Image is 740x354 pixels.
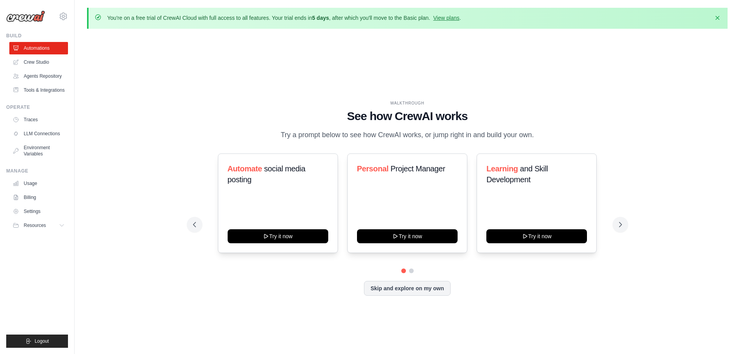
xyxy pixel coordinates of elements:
[9,113,68,126] a: Traces
[312,15,329,21] strong: 5 days
[9,42,68,54] a: Automations
[390,164,445,173] span: Project Manager
[6,33,68,39] div: Build
[9,127,68,140] a: LLM Connections
[6,335,68,348] button: Logout
[9,219,68,232] button: Resources
[228,229,328,243] button: Try it now
[6,168,68,174] div: Manage
[35,338,49,344] span: Logout
[486,229,587,243] button: Try it now
[24,222,46,228] span: Resources
[9,70,68,82] a: Agents Repository
[9,205,68,218] a: Settings
[9,56,68,68] a: Crew Studio
[9,191,68,204] a: Billing
[228,164,262,173] span: Automate
[193,100,622,106] div: WALKTHROUGH
[9,84,68,96] a: Tools & Integrations
[357,164,388,173] span: Personal
[6,10,45,22] img: Logo
[193,109,622,123] h1: See how CrewAI works
[486,164,518,173] span: Learning
[9,141,68,160] a: Environment Variables
[364,281,451,296] button: Skip and explore on my own
[433,15,459,21] a: View plans
[357,229,458,243] button: Try it now
[6,104,68,110] div: Operate
[486,164,548,184] span: and Skill Development
[228,164,306,184] span: social media posting
[9,177,68,190] a: Usage
[107,14,461,22] p: You're on a free trial of CrewAI Cloud with full access to all features. Your trial ends in , aft...
[277,129,538,141] p: Try a prompt below to see how CrewAI works, or jump right in and build your own.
